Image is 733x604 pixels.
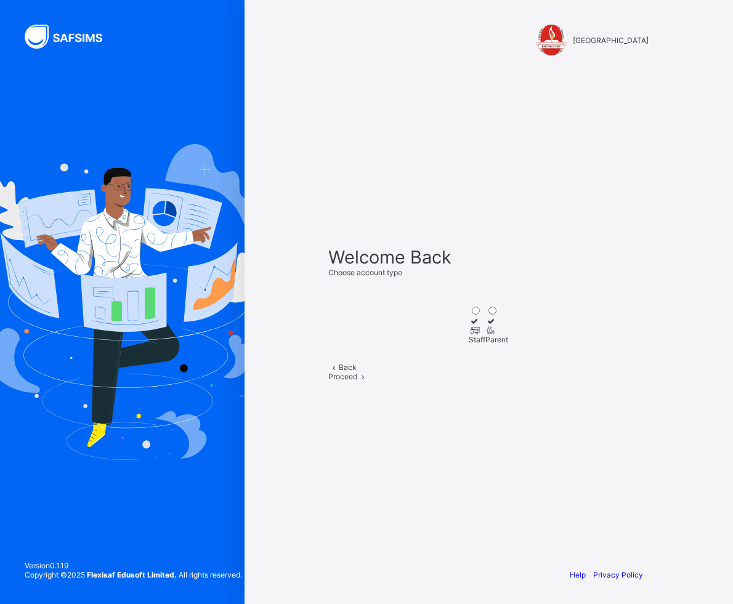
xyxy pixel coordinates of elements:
div: Parent [485,335,508,344]
a: Privacy Policy [593,570,643,579]
a: Help [570,570,586,579]
strong: Flexisaf Edusoft Limited. [87,570,177,579]
span: Copyright © 2025 All rights reserved. [25,570,242,579]
img: SAFSIMS Logo [25,25,117,49]
span: [GEOGRAPHIC_DATA] [573,36,649,45]
div: Staff [469,335,485,344]
span: Back [339,363,357,372]
span: Choose account type [328,268,402,277]
span: Version 0.1.19 [25,561,242,570]
span: Proceed [328,372,357,381]
span: Welcome Back [328,246,649,268]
